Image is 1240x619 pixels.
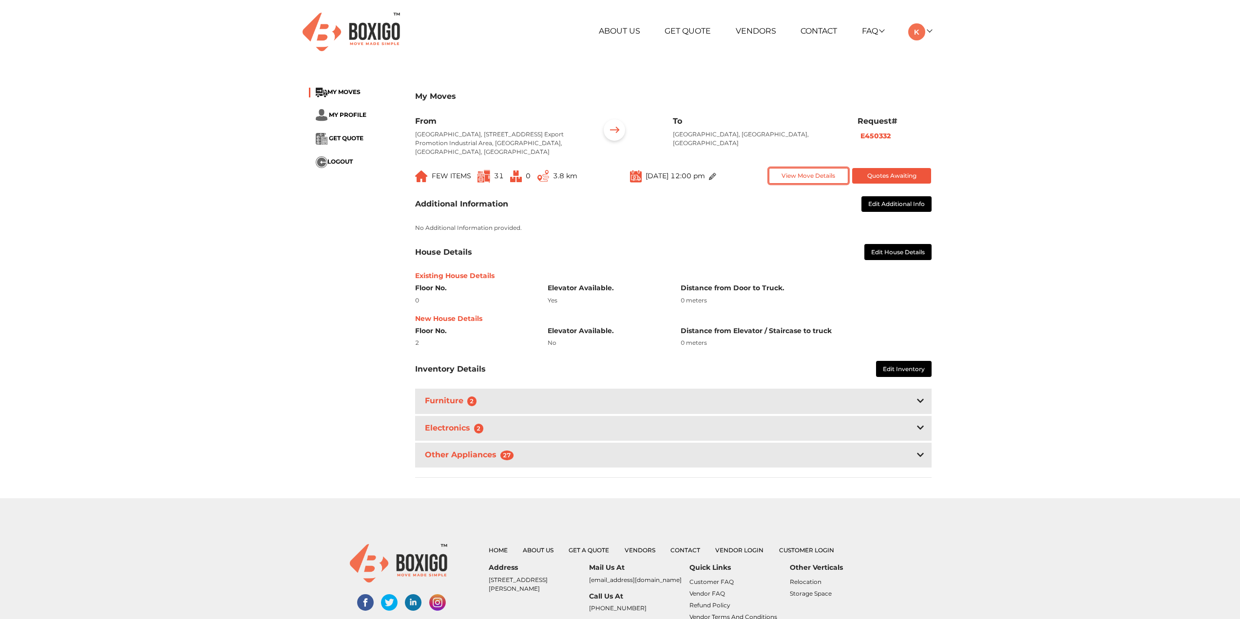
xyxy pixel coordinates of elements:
[599,26,640,36] a: About Us
[876,361,932,377] button: Edit Inventory
[423,394,483,408] h3: Furniture
[548,327,666,335] h6: Elevator Available.
[316,89,361,96] a: ...MY MOVES
[423,448,520,462] h3: Other Appliances
[665,26,711,36] a: Get Quote
[489,563,589,572] h6: Address
[415,199,508,208] h3: Additional Information
[548,284,666,292] h6: Elevator Available.
[477,170,490,183] img: ...
[429,594,446,611] img: instagram-social-links
[489,546,508,554] a: Home
[681,284,932,292] h6: Distance from Door to Truck.
[681,327,932,335] h6: Distance from Elevator / Staircase to truck
[415,315,932,323] h6: New House Details
[316,88,327,97] img: ...
[548,296,666,305] div: Yes
[316,109,327,121] img: ...
[801,26,837,36] a: Contact
[548,338,666,347] div: No
[316,111,366,118] a: ... MY PROFILE
[589,604,647,612] a: [PHONE_NUMBER]
[423,421,490,435] h3: Electronics
[415,284,534,292] h6: Floor No.
[494,171,504,180] span: 31
[467,396,477,406] span: 2
[790,590,832,597] a: Storage Space
[790,563,890,572] h6: Other Verticals
[681,338,932,347] div: 0 meters
[569,546,609,554] a: Get a Quote
[858,116,932,126] h6: Request#
[670,546,700,554] a: Contact
[861,196,932,212] button: Edit Additional Info
[646,171,705,180] span: [DATE] 12:00 pm
[316,156,353,168] button: ...LOGOUT
[381,594,398,611] img: twitter-social-links
[316,156,327,168] img: ...
[415,296,534,305] div: 0
[327,158,353,166] span: LOGOUT
[673,116,842,126] h6: To
[630,169,642,183] img: ...
[415,327,534,335] h6: Floor No.
[858,131,894,142] button: E450332
[689,563,790,572] h6: Quick Links
[415,224,932,232] p: No Additional Information provided.
[303,13,400,51] img: Boxigo
[415,116,585,126] h6: From
[779,546,834,554] a: Customer Login
[350,544,447,582] img: boxigo_logo_small
[589,563,689,572] h6: Mail Us At
[681,296,932,305] div: 0 meters
[415,130,585,156] p: [GEOGRAPHIC_DATA], [STREET_ADDRESS] Export Promotion Industrial Area, [GEOGRAPHIC_DATA], [GEOGRAP...
[709,173,716,180] img: ...
[489,576,589,593] p: [STREET_ADDRESS][PERSON_NAME]
[790,578,821,585] a: Relocation
[860,131,891,140] b: E450332
[862,26,884,36] a: FAQ
[327,89,361,96] span: MY MOVES
[736,26,776,36] a: Vendors
[357,594,374,611] img: facebook-social-links
[673,130,842,148] p: [GEOGRAPHIC_DATA], [GEOGRAPHIC_DATA], [GEOGRAPHIC_DATA]
[316,133,327,145] img: ...
[415,247,472,257] h3: House Details
[864,244,932,260] button: Edit House Details
[852,168,932,184] button: Quotes Awaiting
[415,364,486,374] h3: Inventory Details
[769,168,848,184] button: View Move Details
[523,546,553,554] a: About Us
[415,272,932,280] h6: Existing House Details
[316,135,363,142] a: ... GET QUOTE
[329,135,363,142] span: GET QUOTE
[474,424,484,433] span: 2
[526,171,531,180] span: 0
[510,170,522,182] img: ...
[500,450,514,460] span: 27
[329,111,366,118] span: MY PROFILE
[625,546,655,554] a: Vendors
[689,601,730,609] a: Refund Policy
[537,170,549,182] img: ...
[415,338,534,347] div: 2
[432,171,471,180] span: FEW ITEMS
[415,92,932,101] h3: My Moves
[689,578,734,585] a: Customer FAQ
[589,576,682,583] a: [EMAIL_ADDRESS][DOMAIN_NAME]
[553,171,577,180] span: 3.8 km
[689,590,725,597] a: Vendor FAQ
[599,116,630,147] img: ...
[405,594,421,611] img: linked-in-social-links
[415,170,428,182] img: ...
[589,592,689,600] h6: Call Us At
[715,546,763,554] a: Vendor Login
